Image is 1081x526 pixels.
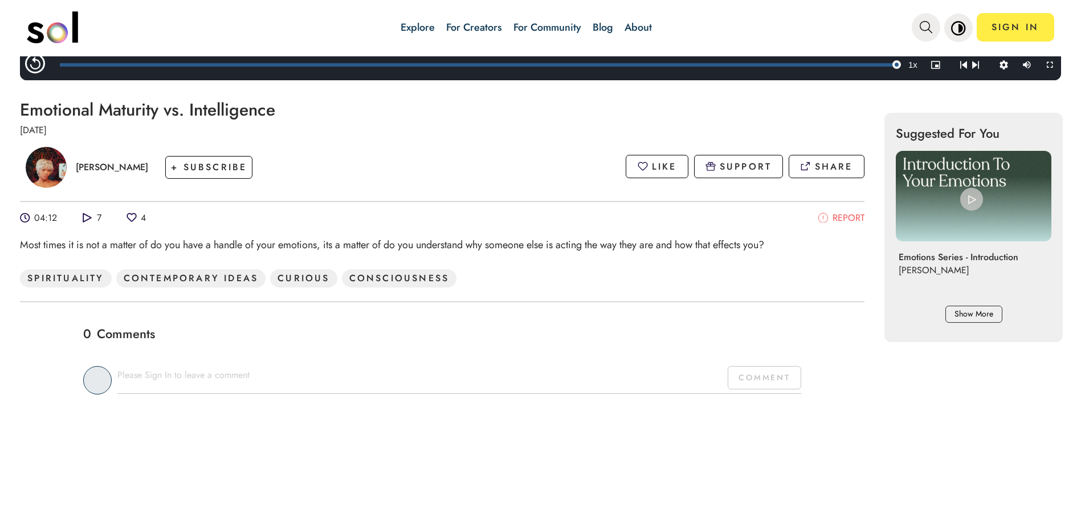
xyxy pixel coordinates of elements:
[626,155,688,178] button: LIKE
[141,211,146,224] p: 4
[401,20,435,35] a: Explore
[593,20,613,35] a: Blog
[20,269,111,287] div: SPIRITUALITY
[165,156,252,179] button: + SUBSCRIBE
[899,264,1010,277] p: [PERSON_NAME]
[171,161,247,174] span: + SUBSCRIBE
[20,124,864,137] p: [DATE]
[625,20,652,35] a: About
[970,50,993,80] button: Next video
[1038,50,1061,80] button: Fullscreen
[270,269,337,287] div: CURIOUS
[720,160,772,173] p: SUPPORT
[833,211,864,224] p: REPORT
[513,20,581,35] a: For Community
[34,211,57,224] p: 04:12
[694,155,784,178] button: SUPPORT
[97,327,155,340] p: Comments
[83,327,91,340] p: 0
[789,155,864,178] button: SHARE
[1015,50,1038,80] button: Mute
[977,13,1054,42] a: SIGN IN
[116,269,266,287] div: CONTEMPORARY IDEAS
[924,50,947,80] button: Picture-in-Picture
[739,371,790,384] p: COMMENT
[97,211,101,224] p: 7
[27,11,78,43] img: logo
[954,308,993,320] span: Show More
[896,151,1051,241] img: Emotions Series - Introduction
[652,160,677,173] p: LIKE
[27,7,1054,47] nav: main navigation
[446,20,502,35] a: For Creators
[20,100,864,119] h1: Emotional Maturity vs. Intelligence
[947,50,970,80] button: Previous video
[26,147,67,188] img: 1640453881912IMG-0926.jpg
[960,188,983,211] img: play
[901,50,924,80] button: Playback Rate
[76,161,148,174] p: [PERSON_NAME]
[896,124,1051,142] p: Suggested For You
[342,269,457,287] div: CONSCIOUSNESS
[20,50,54,80] button: Replay
[899,250,1041,264] p: Emotions Series - Introduction
[945,306,1002,323] button: Show More
[60,63,896,67] div: Progress Bar
[20,239,864,251] div: Most times it is not a matter of do you have a handle of your emotions, its a matter of do you un...
[815,160,853,173] p: SHARE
